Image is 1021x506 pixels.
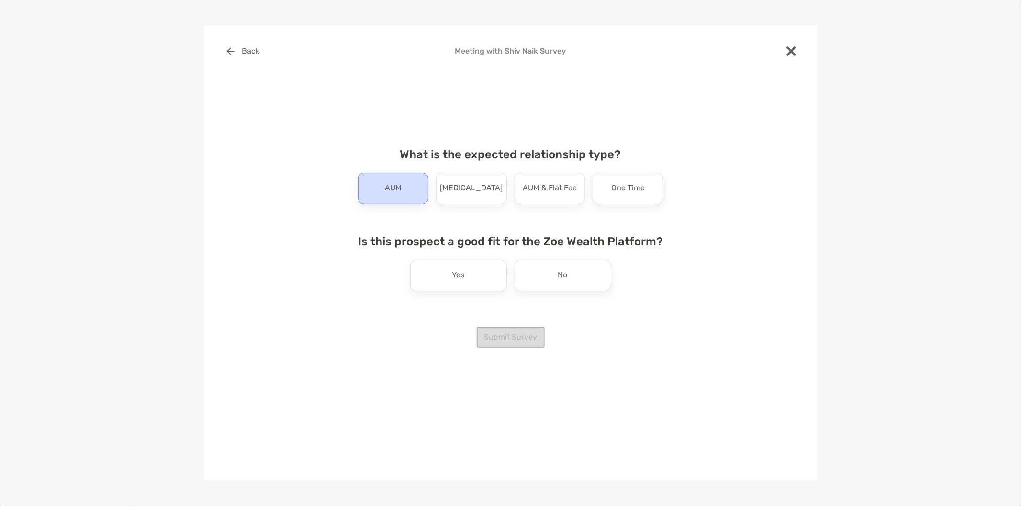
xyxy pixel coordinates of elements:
[350,148,671,161] h4: What is the expected relationship type?
[385,181,402,196] p: AUM
[611,181,645,196] p: One Time
[227,47,235,55] img: button icon
[558,268,568,283] p: No
[220,46,802,55] h4: Meeting with Shiv Naik Survey
[220,41,267,62] button: Back
[350,235,671,248] h4: Is this prospect a good fit for the Zoe Wealth Platform?
[786,46,796,56] img: close modal
[440,181,503,196] p: [MEDICAL_DATA]
[452,268,465,283] p: Yes
[523,181,577,196] p: AUM & Flat Fee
